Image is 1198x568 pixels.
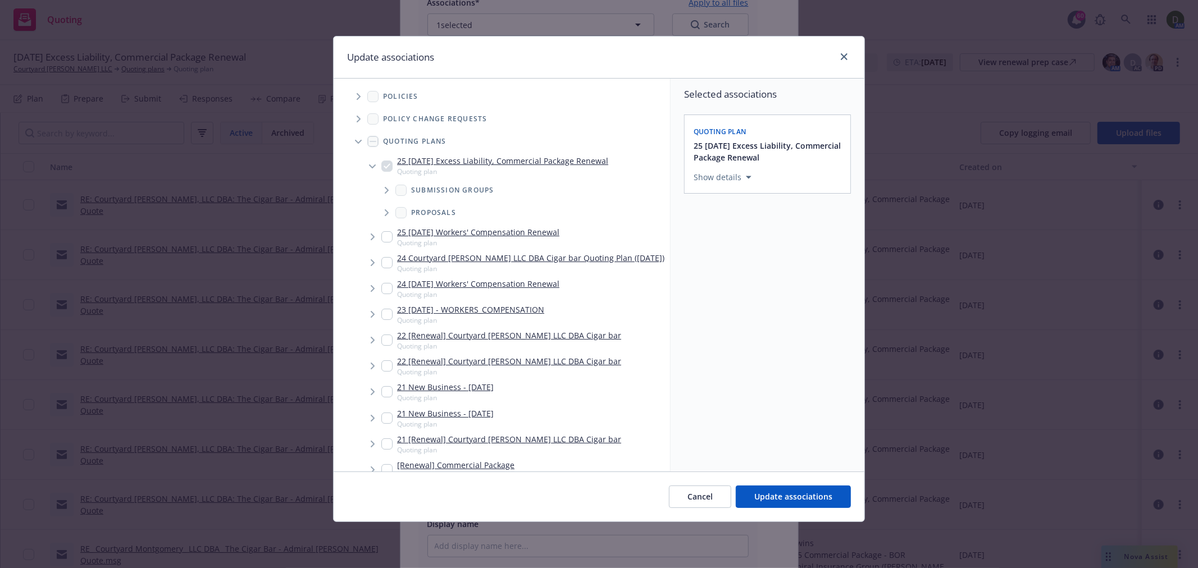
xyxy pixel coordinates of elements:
[397,419,494,429] span: Quoting plan
[689,171,756,184] button: Show details
[397,341,621,351] span: Quoting plan
[397,264,664,273] span: Quoting plan
[383,138,447,145] span: Quoting plans
[397,238,559,248] span: Quoting plan
[411,209,456,216] span: Proposals
[397,252,664,264] a: 24 Courtyard [PERSON_NAME] LLC DBA Cigar bar Quoting Plan ([DATE])
[397,367,621,377] span: Quoting plan
[397,226,559,238] a: 25 [DATE] Workers' Compensation Renewal
[687,491,713,502] span: Cancel
[383,116,487,122] span: Policy change requests
[397,304,544,315] a: 23 [DATE] - WORKERS_COMPENSATION
[669,485,731,508] button: Cancel
[397,329,621,341] a: 22 [Renewal] Courtyard [PERSON_NAME] LLC DBA Cigar bar
[397,315,544,325] span: Quoting plan
[684,88,851,101] span: Selected associations
[694,127,746,136] span: Quoting plan
[754,491,832,502] span: Update associations
[397,290,559,299] span: Quoting plan
[347,50,434,65] h1: Update associations
[837,50,851,63] a: close
[397,407,494,419] a: 21 New Business - [DATE]
[397,471,514,480] span: Quoting plan
[694,140,844,163] button: 25 [DATE] Excess Liability, Commercial Package Renewal
[397,393,494,402] span: Quoting plan
[383,93,418,100] span: Policies
[411,187,494,194] span: Submission groups
[397,433,621,445] a: 21 [Renewal] Courtyard [PERSON_NAME] LLC DBA Cigar bar
[397,355,621,367] a: 22 [Renewal] Courtyard [PERSON_NAME] LLC DBA Cigar bar
[397,381,494,393] a: 21 New Business - [DATE]
[397,459,514,471] a: [Renewal] Commercial Package
[397,278,559,290] a: 24 [DATE] Workers' Compensation Renewal
[736,485,851,508] button: Update associations
[397,445,621,455] span: Quoting plan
